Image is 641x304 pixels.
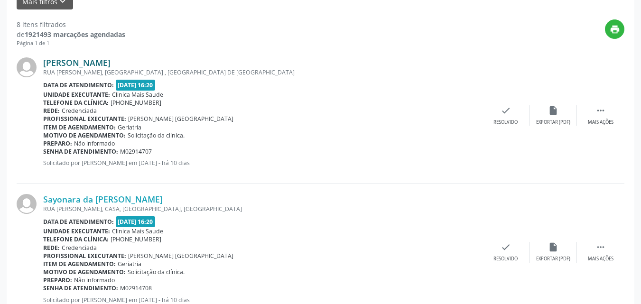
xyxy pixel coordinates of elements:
p: Solicitado por [PERSON_NAME] em [DATE] - há 10 dias [43,159,482,167]
img: img [17,57,37,77]
b: Motivo de agendamento: [43,268,126,276]
span: Solicitação da clínica. [128,268,185,276]
i: insert_drive_file [548,242,558,252]
span: M02914707 [120,147,152,156]
span: Credenciada [62,244,97,252]
i:  [595,242,606,252]
span: Credenciada [62,107,97,115]
span: Solicitação da clínica. [128,131,185,139]
div: Mais ações [588,256,613,262]
b: Rede: [43,244,60,252]
b: Unidade executante: [43,91,110,99]
span: Não informado [74,276,115,284]
span: M02914708 [120,284,152,292]
div: Resolvido [493,119,518,126]
i: print [610,24,620,35]
div: Mais ações [588,119,613,126]
b: Item de agendamento: [43,123,116,131]
b: Profissional executante: [43,252,126,260]
b: Data de atendimento: [43,81,114,89]
b: Senha de atendimento: [43,284,118,292]
img: img [17,194,37,214]
b: Unidade executante: [43,227,110,235]
div: Resolvido [493,256,518,262]
button: print [605,19,624,39]
b: Preparo: [43,139,72,147]
b: Telefone da clínica: [43,99,109,107]
b: Profissional executante: [43,115,126,123]
span: Geriatria [118,260,141,268]
span: [DATE] 16:20 [116,80,156,91]
span: [PERSON_NAME] [GEOGRAPHIC_DATA] [128,115,233,123]
span: Geriatria [118,123,141,131]
b: Data de atendimento: [43,218,114,226]
div: 8 itens filtrados [17,19,125,29]
div: de [17,29,125,39]
i:  [595,105,606,116]
b: Rede: [43,107,60,115]
a: [PERSON_NAME] [43,57,111,68]
div: RUA [PERSON_NAME], CASA, [GEOGRAPHIC_DATA], [GEOGRAPHIC_DATA] [43,205,482,213]
b: Motivo de agendamento: [43,131,126,139]
p: Solicitado por [PERSON_NAME] em [DATE] - há 10 dias [43,296,482,304]
div: Exportar (PDF) [536,256,570,262]
span: [DATE] 16:20 [116,216,156,227]
b: Telefone da clínica: [43,235,109,243]
span: [PHONE_NUMBER] [111,99,161,107]
span: Clinica Mais Saude [112,227,163,235]
span: [PHONE_NUMBER] [111,235,161,243]
i: insert_drive_file [548,105,558,116]
a: Sayonara da [PERSON_NAME] [43,194,163,204]
span: [PERSON_NAME] [GEOGRAPHIC_DATA] [128,252,233,260]
div: RUA [PERSON_NAME], [GEOGRAPHIC_DATA] , [GEOGRAPHIC_DATA] DE [GEOGRAPHIC_DATA] [43,68,482,76]
b: Item de agendamento: [43,260,116,268]
i: check [501,105,511,116]
span: Não informado [74,139,115,147]
div: Exportar (PDF) [536,119,570,126]
i: check [501,242,511,252]
div: Página 1 de 1 [17,39,125,47]
strong: 1921493 marcações agendadas [25,30,125,39]
span: Clinica Mais Saude [112,91,163,99]
b: Preparo: [43,276,72,284]
b: Senha de atendimento: [43,147,118,156]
